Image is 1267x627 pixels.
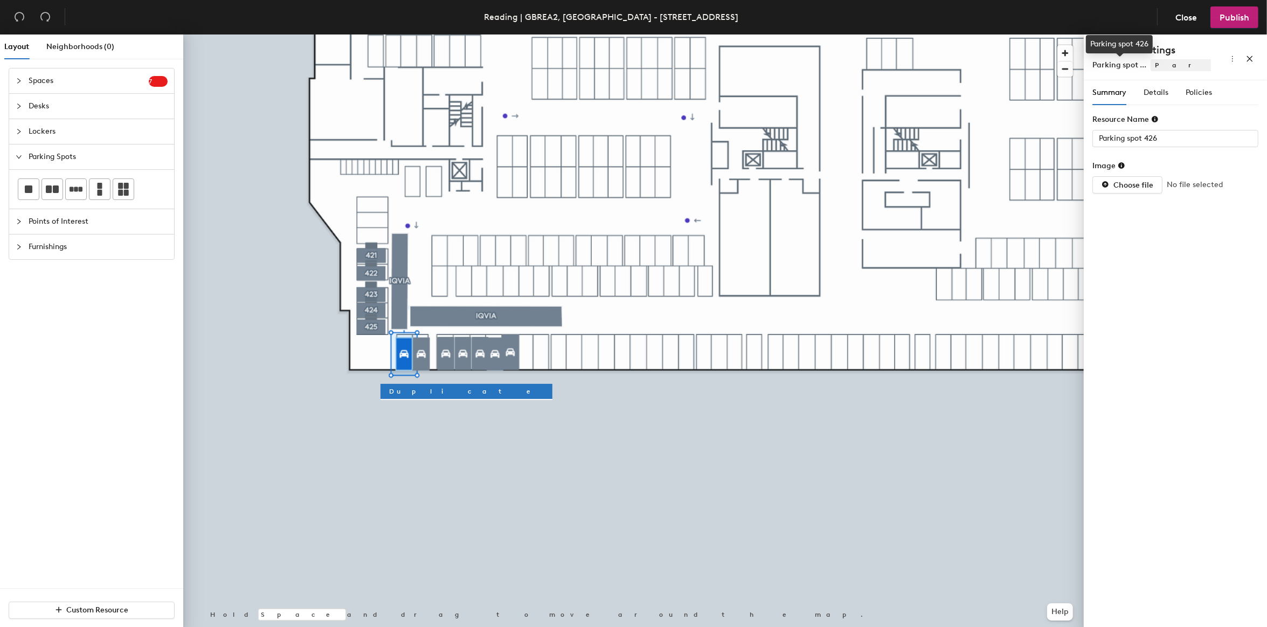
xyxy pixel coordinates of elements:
[67,605,129,615] span: Custom Resource
[16,78,22,84] span: collapsed
[1092,161,1125,170] div: Image
[1092,115,1159,124] div: Resource Name
[14,11,25,22] span: undo
[29,209,168,234] span: Points of Interest
[1092,130,1258,147] input: Unknown Parking Spots
[29,94,168,119] span: Desks
[1175,12,1197,23] span: Close
[29,144,168,169] span: Parking Spots
[1166,6,1206,28] button: Close
[1220,12,1249,23] span: Publish
[380,384,552,399] button: Duplicate
[1092,176,1162,194] button: Choose file
[1113,181,1153,190] span: Choose file
[16,103,22,109] span: collapsed
[1086,35,1153,53] div: Parking spot 426
[1229,55,1236,63] span: more
[1092,88,1126,97] span: Summary
[16,244,22,250] span: collapsed
[4,42,29,51] span: Layout
[1047,603,1073,621] button: Help
[149,76,168,87] sup: 7
[29,235,168,259] span: Furnishings
[1210,6,1258,28] button: Publish
[1144,88,1168,97] span: Details
[1167,179,1223,191] span: No file selected
[389,387,544,396] span: Duplicate
[34,6,56,28] button: Redo (⌘ + ⇧ + Z)
[29,119,168,144] span: Lockers
[16,154,22,160] span: expanded
[46,42,114,51] span: Neighborhoods (0)
[29,68,149,93] span: Spaces
[1092,60,1146,70] span: Parking spot ...
[484,10,738,24] div: Reading | GBREA2, [GEOGRAPHIC_DATA] - [STREET_ADDRESS]
[9,6,30,28] button: Undo (⌘ + Z)
[1246,55,1254,63] span: close
[16,128,22,135] span: collapsed
[9,602,175,619] button: Custom Resource
[1186,88,1212,97] span: Policies
[149,78,168,85] span: 7
[16,218,22,225] span: collapsed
